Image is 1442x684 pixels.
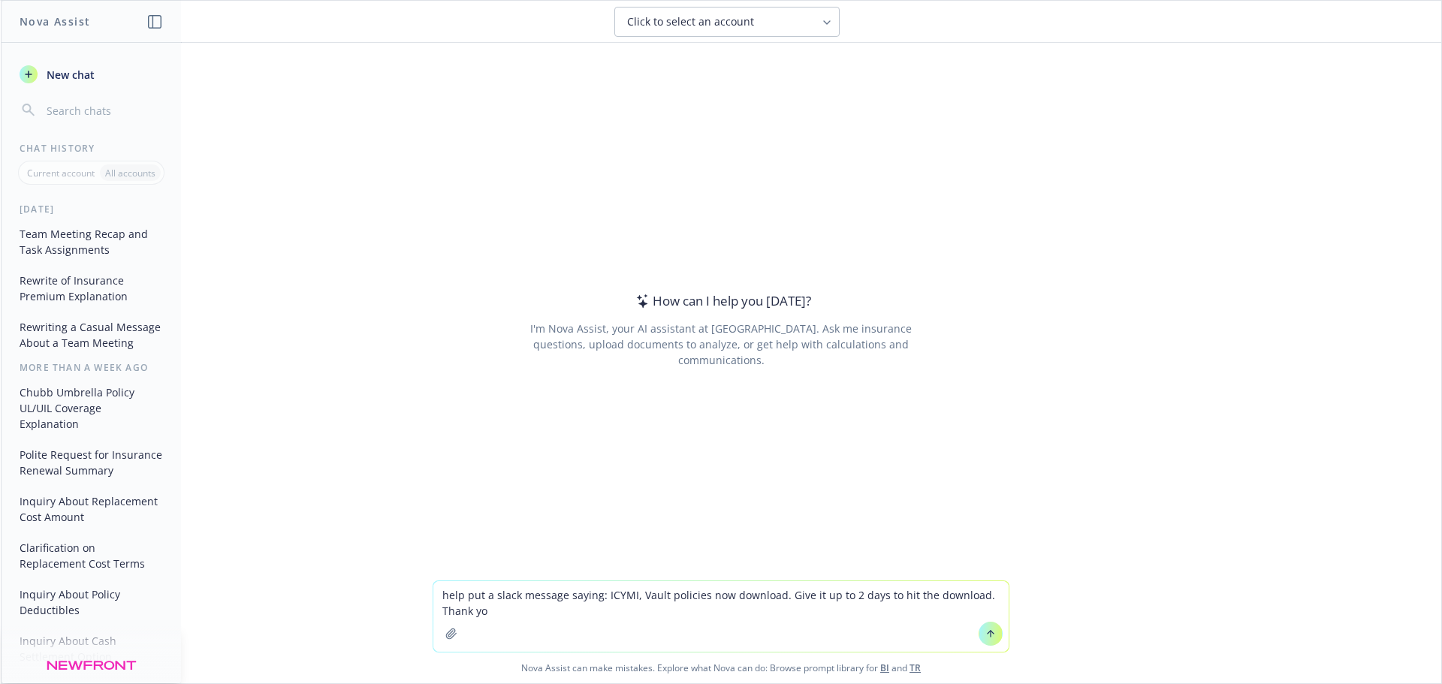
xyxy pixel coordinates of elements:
input: Search chats [44,100,163,121]
div: I'm Nova Assist, your AI assistant at [GEOGRAPHIC_DATA]. Ask me insurance questions, upload docum... [509,321,932,368]
div: [DATE] [2,203,181,215]
button: Click to select an account [614,7,840,37]
button: Inquiry About Replacement Cost Amount [14,489,169,529]
button: Rewriting a Casual Message About a Team Meeting [14,315,169,355]
button: Polite Request for Insurance Renewal Summary [14,442,169,483]
button: Team Meeting Recap and Task Assignments [14,221,169,262]
button: Clarification on Replacement Cost Terms [14,535,169,576]
div: How can I help you [DATE]? [632,291,811,311]
button: Inquiry About Cash Settlement Option [14,628,169,669]
div: Chat History [2,142,181,155]
span: Nova Assist can make mistakes. Explore what Nova can do: Browse prompt library for and [7,652,1435,683]
button: New chat [14,61,169,88]
a: TR [910,661,921,674]
button: Inquiry About Policy Deductibles [14,582,169,622]
h1: Nova Assist [20,14,90,29]
textarea: help put a slack message saying: ICYMI, Vault policies now download. Give it up to 2 days to hit ... [433,581,1009,652]
button: Chubb Umbrella Policy UL/UIL Coverage Explanation [14,380,169,436]
p: Current account [27,167,95,179]
a: BI [880,661,889,674]
button: Rewrite of Insurance Premium Explanation [14,268,169,309]
span: New chat [44,67,95,83]
p: All accounts [105,167,155,179]
span: Click to select an account [627,14,754,29]
div: More than a week ago [2,361,181,374]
